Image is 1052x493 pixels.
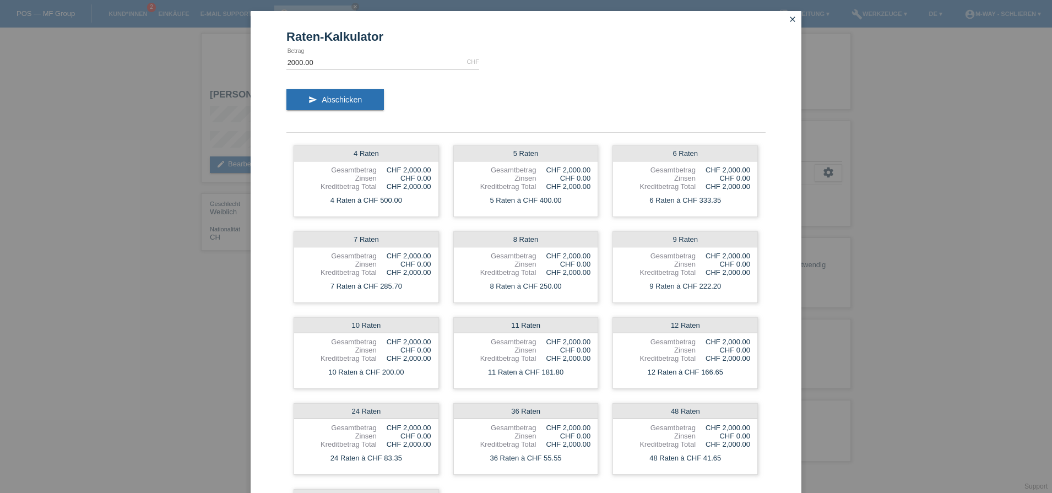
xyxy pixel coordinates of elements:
[696,260,750,268] div: CHF 0.00
[377,432,431,440] div: CHF 0.00
[377,166,431,174] div: CHF 2,000.00
[454,365,598,380] div: 11 Raten à CHF 181.80
[377,338,431,346] div: CHF 2,000.00
[696,432,750,440] div: CHF 0.00
[696,268,750,277] div: CHF 2,000.00
[613,451,757,465] div: 48 Raten à CHF 41.65
[294,404,438,419] div: 24 Raten
[461,166,536,174] div: Gesamtbetrag
[301,252,377,260] div: Gesamtbetrag
[377,260,431,268] div: CHF 0.00
[294,318,438,333] div: 10 Raten
[301,354,377,362] div: Kreditbetrag Total
[461,268,536,277] div: Kreditbetrag Total
[454,232,598,247] div: 8 Raten
[613,404,757,419] div: 48 Raten
[696,252,750,260] div: CHF 2,000.00
[696,354,750,362] div: CHF 2,000.00
[322,95,362,104] span: Abschicken
[788,15,797,24] i: close
[294,365,438,380] div: 10 Raten à CHF 200.00
[454,279,598,294] div: 8 Raten à CHF 250.00
[301,440,377,448] div: Kreditbetrag Total
[613,193,757,208] div: 6 Raten à CHF 333.35
[454,318,598,333] div: 11 Raten
[461,174,536,182] div: Zinsen
[454,451,598,465] div: 36 Raten à CHF 55.55
[696,174,750,182] div: CHF 0.00
[620,346,696,354] div: Zinsen
[536,268,590,277] div: CHF 2,000.00
[377,354,431,362] div: CHF 2,000.00
[620,432,696,440] div: Zinsen
[454,404,598,419] div: 36 Raten
[377,440,431,448] div: CHF 2,000.00
[294,232,438,247] div: 7 Raten
[785,14,800,26] a: close
[613,232,757,247] div: 9 Raten
[620,260,696,268] div: Zinsen
[301,260,377,268] div: Zinsen
[696,338,750,346] div: CHF 2,000.00
[696,440,750,448] div: CHF 2,000.00
[696,182,750,191] div: CHF 2,000.00
[620,424,696,432] div: Gesamtbetrag
[286,89,384,110] button: send Abschicken
[294,451,438,465] div: 24 Raten à CHF 83.35
[536,182,590,191] div: CHF 2,000.00
[377,182,431,191] div: CHF 2,000.00
[620,166,696,174] div: Gesamtbetrag
[613,365,757,380] div: 12 Raten à CHF 166.65
[467,58,479,65] div: CHF
[620,440,696,448] div: Kreditbetrag Total
[461,252,536,260] div: Gesamtbetrag
[377,424,431,432] div: CHF 2,000.00
[377,346,431,354] div: CHF 0.00
[461,260,536,268] div: Zinsen
[696,346,750,354] div: CHF 0.00
[377,252,431,260] div: CHF 2,000.00
[536,338,590,346] div: CHF 2,000.00
[620,354,696,362] div: Kreditbetrag Total
[301,166,377,174] div: Gesamtbetrag
[294,193,438,208] div: 4 Raten à CHF 500.00
[620,174,696,182] div: Zinsen
[377,268,431,277] div: CHF 2,000.00
[461,440,536,448] div: Kreditbetrag Total
[301,268,377,277] div: Kreditbetrag Total
[620,252,696,260] div: Gesamtbetrag
[461,432,536,440] div: Zinsen
[461,346,536,354] div: Zinsen
[536,174,590,182] div: CHF 0.00
[613,146,757,161] div: 6 Raten
[696,424,750,432] div: CHF 2,000.00
[536,252,590,260] div: CHF 2,000.00
[301,424,377,432] div: Gesamtbetrag
[696,166,750,174] div: CHF 2,000.00
[536,424,590,432] div: CHF 2,000.00
[301,182,377,191] div: Kreditbetrag Total
[301,346,377,354] div: Zinsen
[301,338,377,346] div: Gesamtbetrag
[536,440,590,448] div: CHF 2,000.00
[377,174,431,182] div: CHF 0.00
[613,318,757,333] div: 12 Raten
[294,279,438,294] div: 7 Raten à CHF 285.70
[536,166,590,174] div: CHF 2,000.00
[620,268,696,277] div: Kreditbetrag Total
[454,193,598,208] div: 5 Raten à CHF 400.00
[536,260,590,268] div: CHF 0.00
[536,432,590,440] div: CHF 0.00
[613,279,757,294] div: 9 Raten à CHF 222.20
[454,146,598,161] div: 5 Raten
[620,338,696,346] div: Gesamtbetrag
[301,432,377,440] div: Zinsen
[620,182,696,191] div: Kreditbetrag Total
[461,424,536,432] div: Gesamtbetrag
[536,346,590,354] div: CHF 0.00
[301,174,377,182] div: Zinsen
[286,30,766,44] h1: Raten-Kalkulator
[461,338,536,346] div: Gesamtbetrag
[536,354,590,362] div: CHF 2,000.00
[294,146,438,161] div: 4 Raten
